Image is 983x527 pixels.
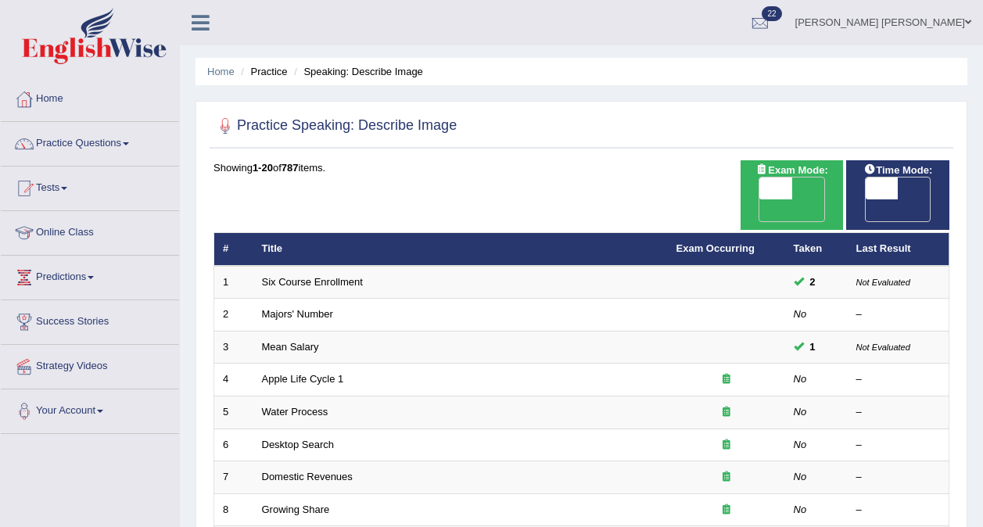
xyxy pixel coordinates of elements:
div: Exam occurring question [676,470,777,485]
b: 787 [282,162,299,174]
th: Title [253,233,668,266]
a: Home [1,77,179,117]
td: 8 [214,493,253,526]
span: Time Mode: [857,162,938,178]
h2: Practice Speaking: Describe Image [213,114,457,138]
td: 4 [214,364,253,396]
a: Success Stories [1,300,179,339]
small: Not Evaluated [856,342,910,352]
a: Predictions [1,256,179,295]
b: 1-20 [253,162,273,174]
td: 3 [214,331,253,364]
em: No [794,471,807,482]
td: 5 [214,396,253,429]
span: Exam Mode: [749,162,834,178]
div: – [856,503,941,518]
th: Last Result [848,233,949,266]
em: No [794,406,807,418]
a: Apple Life Cycle 1 [262,373,344,385]
th: # [214,233,253,266]
th: Taken [785,233,848,266]
a: Mean Salary [262,341,319,353]
td: 1 [214,266,253,299]
div: – [856,307,941,322]
a: Practice Questions [1,122,179,161]
div: Showing of items. [213,160,949,175]
div: Exam occurring question [676,438,777,453]
div: – [856,438,941,453]
li: Practice [237,64,287,79]
a: Majors' Number [262,308,333,320]
a: Domestic Revenues [262,471,353,482]
a: Water Process [262,406,328,418]
div: Exam occurring question [676,372,777,387]
em: No [794,439,807,450]
div: – [856,405,941,420]
span: 22 [762,6,781,21]
div: Exam occurring question [676,503,777,518]
a: Home [207,66,235,77]
td: 2 [214,299,253,332]
small: Not Evaluated [856,278,910,287]
a: Your Account [1,389,179,428]
div: – [856,470,941,485]
td: 6 [214,428,253,461]
a: Exam Occurring [676,242,755,254]
a: Online Class [1,211,179,250]
a: Strategy Videos [1,345,179,384]
a: Tests [1,167,179,206]
li: Speaking: Describe Image [290,64,423,79]
div: – [856,372,941,387]
a: Growing Share [262,504,330,515]
a: Desktop Search [262,439,335,450]
span: You can still take this question [804,339,822,355]
div: Show exams occurring in exams [741,160,844,230]
td: 7 [214,461,253,494]
a: Six Course Enrollment [262,276,363,288]
div: Exam occurring question [676,405,777,420]
em: No [794,308,807,320]
em: No [794,373,807,385]
em: No [794,504,807,515]
span: You can still take this question [804,274,822,290]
